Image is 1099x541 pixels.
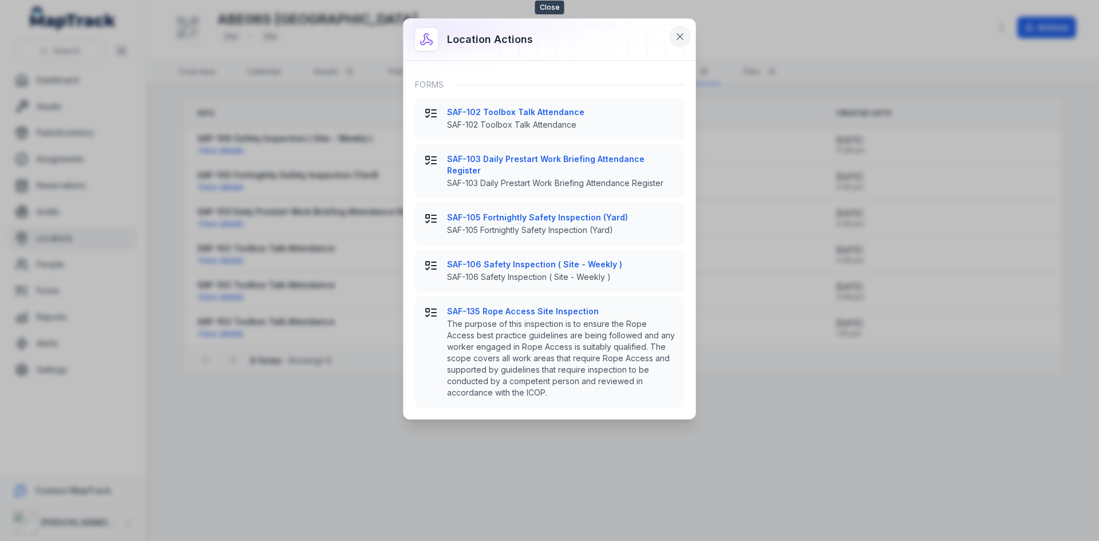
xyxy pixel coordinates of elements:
[447,224,675,236] span: SAF-105 Fortnightly Safety Inspection (Yard)
[415,297,684,408] button: SAF-135 Rope Access Site InspectionThe purpose of this inspection is to ensure the Rope Access be...
[447,271,675,283] span: SAF-106 Safety Inspection ( Site - Weekly )
[415,250,684,292] button: SAF-106 Safety Inspection ( Site - Weekly )SAF-106 Safety Inspection ( Site - Weekly )
[415,72,684,97] div: Forms
[447,306,675,317] strong: SAF-135 Rope Access Site Inspection
[447,153,675,176] strong: SAF-103 Daily Prestart Work Briefing Attendance Register
[415,144,684,198] button: SAF-103 Daily Prestart Work Briefing Attendance RegisterSAF-103 Daily Prestart Work Briefing Atte...
[447,259,675,270] strong: SAF-106 Safety Inspection ( Site - Weekly )
[535,1,564,14] span: Close
[447,318,675,398] span: The purpose of this inspection is to ensure the Rope Access best practice guidelines are being fo...
[447,119,675,131] span: SAF-102 Toolbox Talk Attendance
[415,97,684,140] button: SAF-102 Toolbox Talk AttendanceSAF-102 Toolbox Talk Attendance
[447,31,533,48] h3: Location actions
[447,106,675,118] strong: SAF-102 Toolbox Talk Attendance
[447,212,675,223] strong: SAF-105 Fortnightly Safety Inspection (Yard)
[415,203,684,245] button: SAF-105 Fortnightly Safety Inspection (Yard)SAF-105 Fortnightly Safety Inspection (Yard)
[447,177,675,189] span: SAF-103 Daily Prestart Work Briefing Attendance Register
